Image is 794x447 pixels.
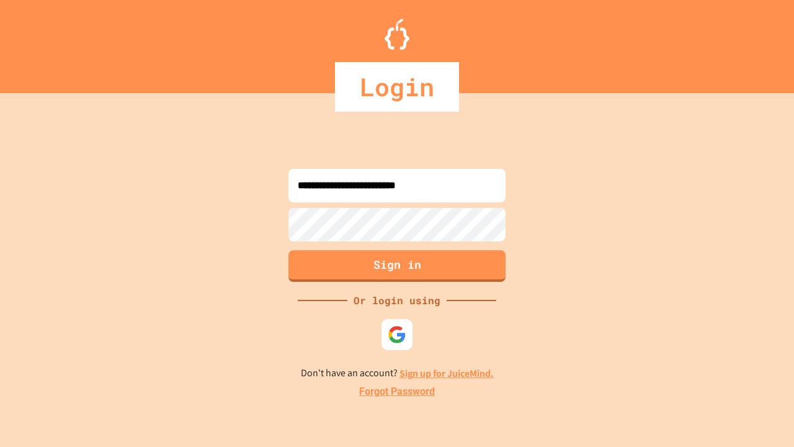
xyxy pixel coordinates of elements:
a: Sign up for JuiceMind. [399,367,494,380]
img: Logo.svg [385,19,409,50]
button: Sign in [288,250,506,282]
img: google-icon.svg [388,325,406,344]
p: Don't have an account? [301,366,494,381]
iframe: chat widget [691,343,782,396]
iframe: chat widget [742,397,782,435]
div: Or login using [347,293,447,308]
a: Forgot Password [359,384,435,399]
div: Login [335,62,459,112]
